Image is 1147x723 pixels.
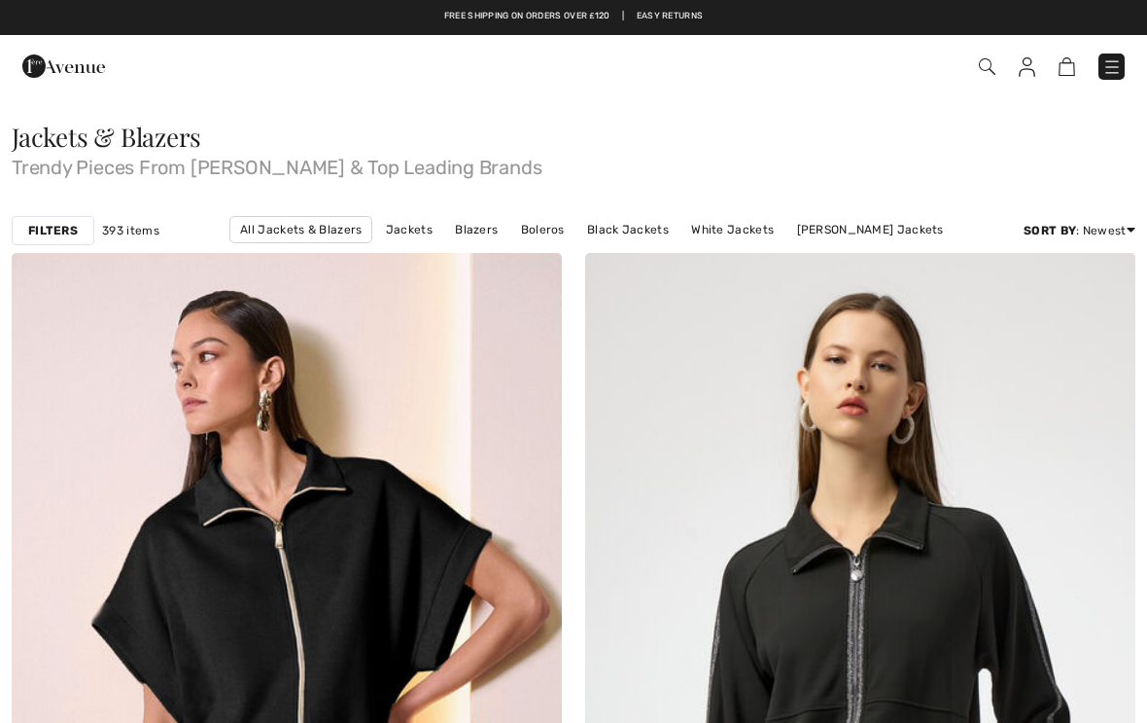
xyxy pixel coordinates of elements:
a: Blue Jackets [604,243,699,269]
span: Jackets & Blazers [12,120,201,154]
img: 1ère Avenue [22,47,105,86]
strong: Sort By [1024,224,1076,237]
a: All Jackets & Blazers [229,216,372,243]
a: Jackets [376,217,442,242]
a: Easy Returns [637,10,704,23]
img: Shopping Bag [1059,57,1075,76]
span: | [622,10,624,23]
a: Free shipping on orders over ₤120 [444,10,610,23]
a: [PERSON_NAME] Jackets [787,217,954,242]
a: Black Jackets [577,217,678,242]
span: 393 items [102,222,159,239]
a: Blazers [445,217,507,242]
img: Menu [1102,57,1122,77]
a: Boleros [511,217,574,242]
strong: Filters [28,222,78,239]
img: Search [979,58,995,75]
span: Trendy Pieces From [PERSON_NAME] & Top Leading Brands [12,150,1135,177]
a: [PERSON_NAME] [484,243,601,269]
img: My Info [1019,57,1035,77]
div: : Newest [1024,222,1135,239]
a: White Jackets [681,217,783,242]
a: 1ère Avenue [22,55,105,74]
